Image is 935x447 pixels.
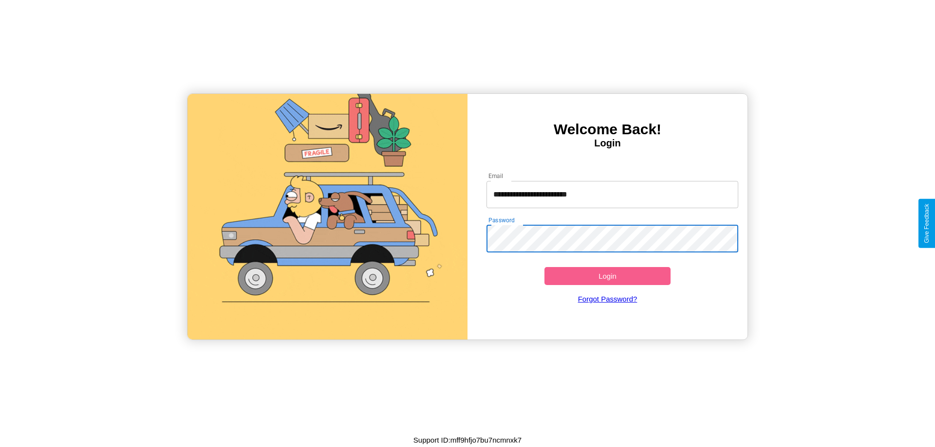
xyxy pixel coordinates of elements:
[488,216,514,224] label: Password
[544,267,671,285] button: Login
[488,172,504,180] label: Email
[413,433,522,447] p: Support ID: mff9hfjo7bu7ncmnxk7
[187,94,467,340] img: gif
[467,138,748,149] h4: Login
[482,285,734,313] a: Forgot Password?
[467,121,748,138] h3: Welcome Back!
[923,204,930,243] div: Give Feedback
